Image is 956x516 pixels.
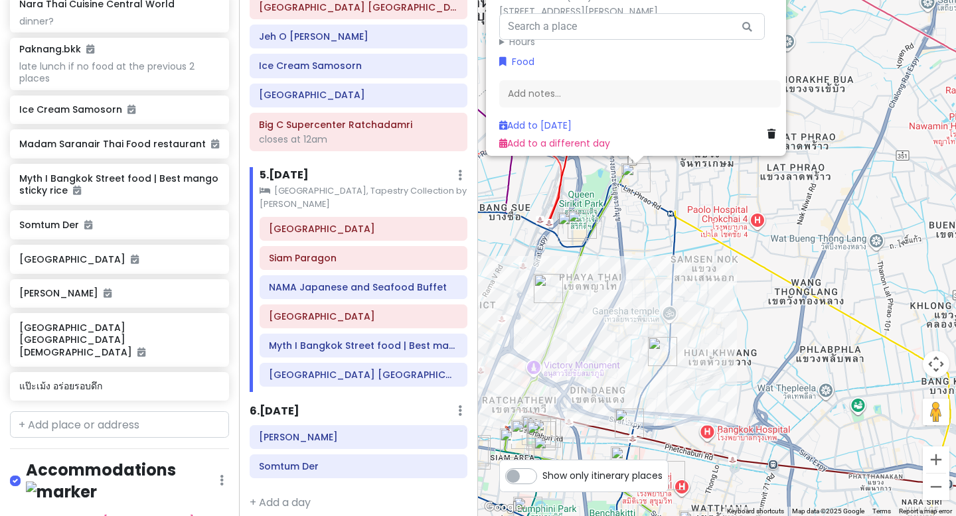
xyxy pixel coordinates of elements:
[259,1,458,13] h6: Chinatown Bangkok
[481,499,525,516] a: Open this area in Google Maps (opens a new window)
[131,255,139,264] i: Added to itinerary
[19,60,219,84] div: late lunch if no food at the previous 2 places
[522,416,551,445] div: NAMA Japanese and Seafood Buffet
[137,348,145,357] i: Added to itinerary
[656,461,685,490] div: Metropolis Suites Bangkok, Tapestry Collection by Hilton
[104,289,112,298] i: Added to itinerary
[269,252,458,264] h6: Siam Paragon
[19,322,219,358] h6: [GEOGRAPHIC_DATA] [GEOGRAPHIC_DATA][DEMOGRAPHIC_DATA]
[481,499,525,516] img: Google
[648,337,677,366] div: JODD FAIRS Ratchada
[568,210,597,239] div: Chatuchak Weekend Market
[923,351,949,377] button: Map camera controls
[269,223,458,235] h6: Siam Square
[923,474,949,500] button: Zoom out
[19,138,219,150] h6: Madam Saranair Thai Food restaurant
[558,212,587,241] div: Red Building Vintage Chatuchak
[923,399,949,425] button: Drag Pegman onto the map to open Street View
[499,80,781,108] div: Add notes...
[250,405,299,419] h6: 6 . [DATE]
[542,468,663,483] span: Show only itinerary places
[19,103,219,115] h6: Ice Cream Samosorn
[259,89,458,101] h6: Banthat Thong Road
[499,34,781,49] summary: Hours
[26,482,97,502] img: marker
[500,428,529,458] div: Siam Square
[527,417,556,446] div: The Cheesecake Factory
[899,507,952,515] a: Report a map error
[19,172,219,196] h6: Myth I Bangkok Street food | Best mango sticky rice
[86,44,94,54] i: Added to itinerary
[19,15,219,27] div: dinner?
[269,369,458,381] h6: Bangkok Thailand Temple
[259,133,458,145] div: closes at 12am
[534,274,563,303] div: Paknang.bkk
[211,139,219,149] i: Added to itinerary
[872,507,891,515] a: Terms (opens in new tab)
[499,54,534,69] a: Food
[499,119,572,132] a: Add to [DATE]
[10,411,229,438] input: + Add place or address
[259,60,458,72] h6: Ice Cream Samosorn
[19,253,219,265] h6: [GEOGRAPHIC_DATA]
[259,119,458,131] h6: Big C Supercenter Ratchadamri
[259,431,458,443] h6: Mae Varee
[269,340,458,352] h6: Myth I Bangkok Street food | Best mango sticky rice
[499,13,765,40] input: Search a place
[511,420,540,449] div: Siam Paragon
[19,287,219,299] h6: [PERSON_NAME]
[767,127,781,141] a: Delete place
[259,460,458,472] h6: Somtum Der
[260,184,467,212] small: [GEOGRAPHIC_DATA], Tapestry Collection by [PERSON_NAME]
[73,186,81,195] i: Added to itinerary
[269,310,458,322] h6: Khaosan Road
[19,43,94,55] h6: Paknang.bkk
[792,507,864,515] span: Map data ©2025 Google
[127,105,135,114] i: Added to itinerary
[534,436,563,466] div: House of HEALS
[84,220,92,229] i: Added to itinerary
[269,281,458,293] h6: NAMA Japanese and Seafood Buffet
[250,495,311,510] a: + Add a day
[259,31,458,42] h6: Jeh O Chula Banthatthong
[611,446,640,476] div: Madam Saranair Thai Food restaurant
[923,446,949,473] button: Zoom in
[621,163,651,192] div: แป๊ะเม้ง อร่อยรอบดึก
[26,460,220,502] h4: Accommodations
[19,219,219,231] h6: Somtum Der
[615,409,644,438] div: Bangkok Thailand Temple
[499,5,658,18] a: [STREET_ADDRESS][PERSON_NAME]
[19,380,219,392] h6: แป๊ะเม้ง อร่อยรอบดึก
[260,168,309,182] h6: 5 . [DATE]
[499,137,610,150] a: Add to a different day
[532,419,561,448] div: Big C Supercenter Ratchadamri
[727,507,784,516] button: Keyboard shortcuts
[526,421,556,450] div: Nara Thai Cuisine Central World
